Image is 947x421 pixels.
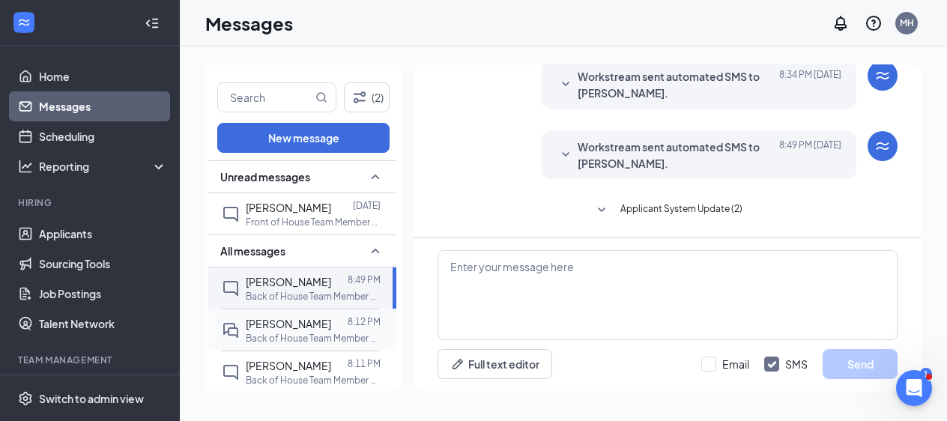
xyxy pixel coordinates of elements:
[593,202,742,219] button: SmallChevronDownApplicant System Update (2)
[39,121,167,151] a: Scheduling
[779,139,841,172] span: [DATE] 8:49 PM
[366,168,384,186] svg: SmallChevronUp
[220,243,285,258] span: All messages
[348,273,381,286] p: 8:49 PM
[246,275,331,288] span: [PERSON_NAME]
[246,374,381,387] p: Back of House Team Member at Hwy 125 & Jamacha
[348,357,381,370] p: 8:11 PM
[39,309,167,339] a: Talent Network
[246,317,331,330] span: [PERSON_NAME]
[39,279,167,309] a: Job Postings
[222,321,240,339] svg: DoubleChat
[39,391,144,406] div: Switch to admin view
[222,279,240,297] svg: ChatInactive
[438,349,552,379] button: Full text editorPen
[779,68,841,101] span: [DATE] 8:34 PM
[39,91,167,121] a: Messages
[900,16,914,29] div: MH
[823,349,898,379] button: Send
[896,370,932,406] iframe: Intercom live chat
[348,315,381,328] p: 8:12 PM
[18,391,33,406] svg: Settings
[18,196,164,209] div: Hiring
[865,14,883,32] svg: QuestionInfo
[39,61,167,91] a: Home
[222,205,240,223] svg: ChatInactive
[18,354,164,366] div: Team Management
[557,146,575,164] svg: SmallChevronDown
[344,82,390,112] button: Filter (2)
[246,332,381,345] p: Back of House Team Member at Hwy 125 & Jamacha
[246,216,381,228] p: Front of House Team Member at Hwy 125 & Jamacha
[39,249,167,279] a: Sourcing Tools
[217,123,390,153] button: New message
[578,139,774,172] span: Workstream sent automated SMS to [PERSON_NAME].
[16,15,31,30] svg: WorkstreamLogo
[205,10,293,36] h1: Messages
[578,68,774,101] span: Workstream sent automated SMS to [PERSON_NAME].
[246,201,331,214] span: [PERSON_NAME]
[557,76,575,94] svg: SmallChevronDown
[315,91,327,103] svg: MagnifyingGlass
[353,199,381,212] p: [DATE]
[920,368,932,381] div: 1
[593,202,611,219] svg: SmallChevronDown
[246,359,331,372] span: [PERSON_NAME]
[832,14,850,32] svg: Notifications
[220,169,310,184] span: Unread messages
[450,357,465,372] svg: Pen
[222,363,240,381] svg: ChatInactive
[874,67,892,85] svg: WorkstreamLogo
[39,159,168,174] div: Reporting
[366,242,384,260] svg: SmallChevronUp
[620,202,742,219] span: Applicant System Update (2)
[351,88,369,106] svg: Filter
[39,219,167,249] a: Applicants
[874,137,892,155] svg: WorkstreamLogo
[18,159,33,174] svg: Analysis
[145,16,160,31] svg: Collapse
[218,83,312,112] input: Search
[246,290,381,303] p: Back of House Team Member at Hwy 125 & Jamacha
